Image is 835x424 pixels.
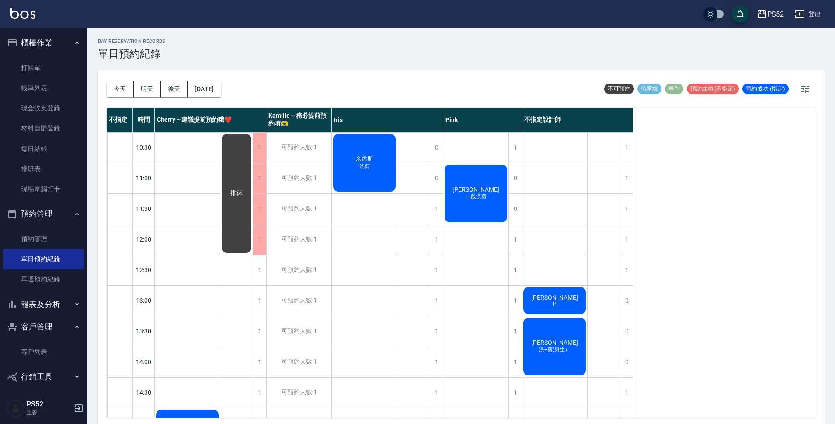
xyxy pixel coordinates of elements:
div: 1 [253,316,266,347]
div: Cherry～建議提前預約哦❤️ [155,108,266,132]
button: save [731,5,749,23]
div: 可預約人數:1 [266,347,331,377]
div: 0 [430,163,443,193]
button: [DATE] [188,81,221,97]
button: PS52 [753,5,787,23]
div: 0 [620,286,633,316]
div: 可預約人數:1 [266,286,331,316]
div: 1 [430,224,443,255]
a: 單日預約紀錄 [3,249,84,269]
a: 材料自購登錄 [3,118,84,138]
div: 可預約人數:1 [266,133,331,163]
div: 0 [620,316,633,347]
div: 12:00 [133,224,155,255]
button: 行銷工具 [3,365,84,388]
div: 11:00 [133,163,155,193]
div: 1 [620,133,633,163]
h5: PS52 [27,400,71,409]
a: 單週預約紀錄 [3,269,84,289]
div: 1 [508,255,522,285]
div: 1 [430,194,443,224]
div: 10:30 [133,132,155,163]
div: 1 [620,194,633,224]
div: Pink [443,108,522,132]
h2: day Reservation records [98,39,166,44]
button: 今天 [107,81,134,97]
a: 打帳單 [3,58,84,78]
h3: 單日預約紀錄 [98,48,166,60]
div: Iris [332,108,443,132]
img: Logo [10,8,35,19]
span: 洗+剪(男生） [537,346,572,354]
div: 可預約人數:1 [266,194,331,224]
span: 排休 [229,189,244,197]
div: 0 [430,133,443,163]
span: P [551,301,558,307]
div: 1 [508,133,522,163]
span: 預約成功 (指定) [742,85,789,93]
div: 1 [620,163,633,193]
div: 1 [620,378,633,408]
div: 不指定 [107,108,133,132]
div: 13:00 [133,285,155,316]
a: 現金收支登錄 [3,98,84,118]
div: 1 [253,133,266,163]
button: 報表及分析 [3,293,84,316]
div: 1 [508,316,522,347]
div: 1 [620,255,633,285]
div: Kamille～務必提前預約唷🫶 [266,108,332,132]
span: 待審核 [637,85,661,93]
button: 明天 [134,81,161,97]
div: 14:00 [133,347,155,377]
div: 1 [508,347,522,377]
div: 1 [253,224,266,255]
a: 排班表 [3,159,84,179]
div: 1 [430,347,443,377]
a: 每日結帳 [3,139,84,159]
div: 1 [253,163,266,193]
div: 1 [508,224,522,255]
div: 1 [508,286,522,316]
div: 1 [430,316,443,347]
div: 可預約人數:1 [266,163,331,193]
span: 余孟昕 [354,155,376,163]
div: 可預約人數:1 [266,316,331,347]
span: [PERSON_NAME] [529,339,580,346]
span: [PERSON_NAME] [451,186,501,193]
div: 1 [253,255,266,285]
div: 1 [430,378,443,408]
a: 客戶列表 [3,342,84,362]
div: 1 [253,378,266,408]
button: 登出 [791,6,825,22]
div: 時間 [133,108,155,132]
div: PS52 [767,9,784,20]
button: 櫃檯作業 [3,32,84,54]
div: 13:30 [133,316,155,347]
div: 可預約人數:1 [266,378,331,408]
a: 現場電腦打卡 [3,179,84,199]
span: 預約成功 (不指定) [687,85,739,93]
div: 1 [620,224,633,255]
div: 1 [253,286,266,316]
div: 1 [253,194,266,224]
div: 14:30 [133,377,155,408]
button: 後天 [161,81,188,97]
a: 帳單列表 [3,78,84,98]
div: 11:30 [133,193,155,224]
div: 0 [508,194,522,224]
button: 客戶管理 [3,315,84,338]
div: 1 [508,378,522,408]
span: 一般洗剪 [464,193,488,200]
div: 不指定設計師 [522,108,633,132]
div: 0 [508,163,522,193]
a: 預約管理 [3,229,84,249]
div: 1 [253,347,266,377]
button: 預約管理 [3,203,84,225]
div: 可預約人數:1 [266,255,331,285]
div: 12:30 [133,255,155,285]
div: 1 [430,286,443,316]
img: Person [7,399,24,417]
span: [PERSON_NAME] [529,294,580,301]
span: 不可預約 [604,85,634,93]
div: 0 [620,347,633,377]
